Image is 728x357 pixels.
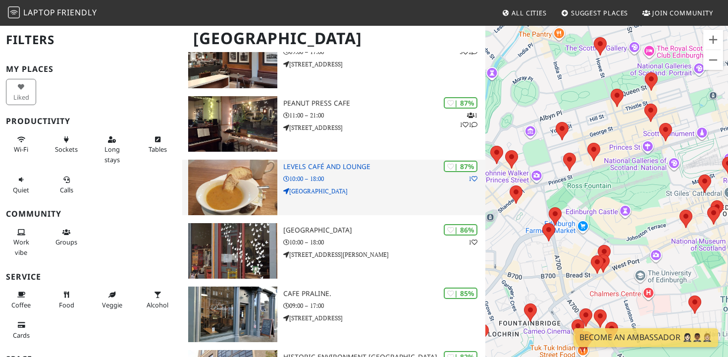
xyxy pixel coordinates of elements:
p: 10:00 – 18:00 [283,174,485,183]
button: Quiet [6,172,36,198]
p: 1 [468,174,477,183]
h3: My Places [6,64,176,74]
button: Zoom in [703,30,723,50]
button: Cards [6,317,36,343]
p: 10:00 – 18:00 [283,238,485,247]
a: Levels Café and Lounge | 87% 1 Levels Café and Lounge 10:00 – 18:00 [GEOGRAPHIC_DATA] [182,160,486,215]
button: Coffee [6,287,36,313]
button: Veggie [97,287,127,313]
button: Work vibe [6,224,36,260]
button: Zoom out [703,50,723,70]
div: | 87% [444,161,477,172]
h3: Service [6,272,176,282]
h3: Productivity [6,117,176,126]
img: Peanut Press Cafe [188,96,277,152]
button: Calls [52,172,82,198]
h3: [GEOGRAPHIC_DATA] [283,226,485,235]
img: Santosa Wellness Centre [188,223,277,279]
a: Join Community [638,4,717,22]
p: [STREET_ADDRESS][PERSON_NAME] [283,250,485,259]
span: Veggie [102,300,122,309]
h2: Filters [6,25,176,55]
span: Suggest Places [571,8,628,17]
span: People working [13,238,29,256]
span: Stable Wi-Fi [14,145,28,154]
span: Work-friendly tables [149,145,167,154]
button: Groups [52,224,82,250]
a: Peanut Press Cafe | 87% 111 Peanut Press Cafe 11:00 – 21:00 [STREET_ADDRESS] [182,96,486,152]
a: Santosa Wellness Centre | 86% 1 [GEOGRAPHIC_DATA] 10:00 – 18:00 [STREET_ADDRESS][PERSON_NAME] [182,223,486,279]
span: Video/audio calls [60,185,73,194]
span: Power sockets [55,145,78,154]
p: 1 [468,238,477,247]
p: [STREET_ADDRESS] [283,313,485,323]
button: Alcohol [143,287,173,313]
div: | 87% [444,97,477,109]
div: | 86% [444,224,477,236]
span: Food [59,300,74,309]
p: [STREET_ADDRESS] [283,59,485,69]
a: All Cities [498,4,551,22]
a: Cafe Praline. | 85% Cafe Praline. 09:00 – 17:00 [STREET_ADDRESS] [182,287,486,342]
span: Coffee [11,300,31,309]
button: Tables [143,131,173,158]
h3: Cafe Praline. [283,290,485,298]
a: LaptopFriendly LaptopFriendly [8,4,97,22]
p: 09:00 – 17:00 [283,301,485,310]
span: Quiet [13,185,29,194]
span: All Cities [512,8,547,17]
div: | 85% [444,288,477,299]
h3: Peanut Press Cafe [283,99,485,108]
h3: Levels Café and Lounge [283,163,485,171]
h3: Community [6,209,176,219]
span: Group tables [55,238,77,246]
h1: [GEOGRAPHIC_DATA] [185,25,484,52]
button: Long stays [97,131,127,168]
p: [STREET_ADDRESS] [283,123,485,132]
span: Laptop [23,7,55,18]
span: Credit cards [13,331,30,340]
span: Friendly [57,7,97,18]
span: Join Community [652,8,713,17]
img: Levels Café and Lounge [188,160,277,215]
p: 11:00 – 21:00 [283,111,485,120]
img: Cafe Praline. [188,287,277,342]
a: Become an Ambassador 🤵🏻‍♀️🤵🏾‍♂️🤵🏼‍♀️ [573,328,718,347]
span: Alcohol [147,300,168,309]
a: Suggest Places [557,4,632,22]
button: Food [52,287,82,313]
img: LaptopFriendly [8,6,20,18]
button: Wi-Fi [6,131,36,158]
span: Long stays [104,145,120,164]
button: Sockets [52,131,82,158]
p: 1 1 1 [460,111,477,129]
p: [GEOGRAPHIC_DATA] [283,186,485,196]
